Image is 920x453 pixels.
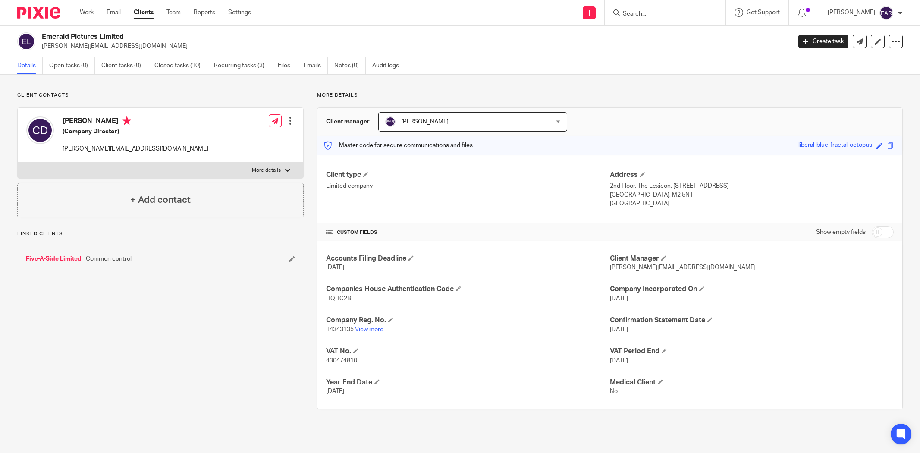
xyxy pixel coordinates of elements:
[17,92,304,99] p: Client contacts
[326,388,344,394] span: [DATE]
[214,57,271,74] a: Recurring tasks (3)
[107,8,121,17] a: Email
[194,8,215,17] a: Reports
[326,296,351,302] span: HQHC2B
[228,8,251,17] a: Settings
[101,57,148,74] a: Client tasks (0)
[610,199,894,208] p: [GEOGRAPHIC_DATA]
[122,116,131,125] i: Primary
[17,57,43,74] a: Details
[326,182,610,190] p: Limited company
[26,116,54,144] img: svg%3E
[326,327,354,333] span: 14343135
[610,285,894,294] h4: Company Incorporated On
[326,378,610,387] h4: Year End Date
[828,8,875,17] p: [PERSON_NAME]
[610,378,894,387] h4: Medical Client
[17,230,304,237] p: Linked clients
[17,7,60,19] img: Pixie
[154,57,207,74] a: Closed tasks (10)
[610,182,894,190] p: 2nd Floor, The Lexicon, [STREET_ADDRESS]
[879,6,893,20] img: svg%3E
[610,388,618,394] span: No
[610,264,756,271] span: [PERSON_NAME][EMAIL_ADDRESS][DOMAIN_NAME]
[610,254,894,263] h4: Client Manager
[816,228,866,236] label: Show empty fields
[80,8,94,17] a: Work
[166,8,181,17] a: Team
[610,170,894,179] h4: Address
[134,8,154,17] a: Clients
[252,167,281,174] p: More details
[355,327,383,333] a: View more
[798,141,872,151] div: liberal-blue-fractal-octopus
[304,57,328,74] a: Emails
[326,358,357,364] span: 430474810
[385,116,396,127] img: svg%3E
[334,57,366,74] a: Notes (0)
[326,117,370,126] h3: Client manager
[326,229,610,236] h4: CUSTOM FIELDS
[610,358,628,364] span: [DATE]
[86,255,132,263] span: Common control
[17,32,35,50] img: svg%3E
[317,92,903,99] p: More details
[798,35,848,48] a: Create task
[610,191,894,199] p: [GEOGRAPHIC_DATA], M2 5NT
[49,57,95,74] a: Open tasks (0)
[26,255,82,263] a: Five-A-Side Limited
[130,193,191,207] h4: + Add contact
[622,10,700,18] input: Search
[326,285,610,294] h4: Companies House Authentication Code
[63,145,208,153] p: [PERSON_NAME][EMAIL_ADDRESS][DOMAIN_NAME]
[326,347,610,356] h4: VAT No.
[372,57,405,74] a: Audit logs
[42,32,637,41] h2: Emerald Pictures Limited
[63,116,208,127] h4: [PERSON_NAME]
[610,316,894,325] h4: Confirmation Statement Date
[747,9,780,16] span: Get Support
[278,57,297,74] a: Files
[326,316,610,325] h4: Company Reg. No.
[401,119,449,125] span: [PERSON_NAME]
[610,296,628,302] span: [DATE]
[326,170,610,179] h4: Client type
[326,254,610,263] h4: Accounts Filing Deadline
[63,127,208,136] h5: (Company Director)
[326,264,344,271] span: [DATE]
[324,141,473,150] p: Master code for secure communications and files
[610,347,894,356] h4: VAT Period End
[42,42,785,50] p: [PERSON_NAME][EMAIL_ADDRESS][DOMAIN_NAME]
[610,327,628,333] span: [DATE]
